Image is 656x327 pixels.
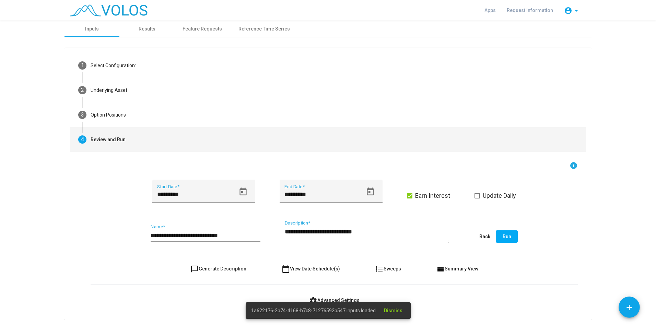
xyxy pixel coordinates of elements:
[81,87,84,93] span: 2
[619,296,640,318] button: Add icon
[363,184,378,199] button: Open calendar
[190,265,199,273] mat-icon: chat_bubble_outline
[375,266,401,271] span: Sweeps
[496,230,518,243] button: Run
[370,263,407,275] button: Sweeps
[251,307,376,314] span: 1a622176-2b74-4168-b7c8-71276592b547 inputs loaded
[436,265,445,273] mat-icon: view_list
[625,303,634,312] mat-icon: add
[474,230,496,243] button: Back
[570,161,578,170] mat-icon: info
[81,62,84,69] span: 1
[507,8,553,13] span: Request Information
[91,111,126,119] div: Option Positions
[384,308,402,313] span: Dismiss
[235,184,251,199] button: Open calendar
[282,265,290,273] mat-icon: calendar_today
[501,4,559,16] a: Request Information
[276,263,345,275] button: View Date Schedule(s)
[190,266,246,271] span: Generate Description
[91,62,136,69] div: Select Configuration:
[479,234,490,239] span: Back
[139,25,155,33] div: Results
[572,7,581,15] mat-icon: arrow_drop_down
[282,266,340,271] span: View Date Schedule(s)
[436,266,478,271] span: Summary View
[483,192,516,200] span: Update Daily
[431,263,484,275] button: Summary View
[503,234,511,239] span: Run
[415,192,450,200] span: Earn Interest
[91,87,127,94] div: Underlying Asset
[378,304,408,317] button: Dismiss
[183,25,222,33] div: Feature Requests
[185,263,252,275] button: Generate Description
[375,265,384,273] mat-icon: format_list_numbered
[564,7,572,15] mat-icon: account_circle
[85,25,99,33] div: Inputs
[479,4,501,16] a: Apps
[81,111,84,118] span: 3
[91,136,126,143] div: Review and Run
[81,136,84,143] span: 4
[238,25,290,33] div: Reference Time Series
[484,8,496,13] span: Apps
